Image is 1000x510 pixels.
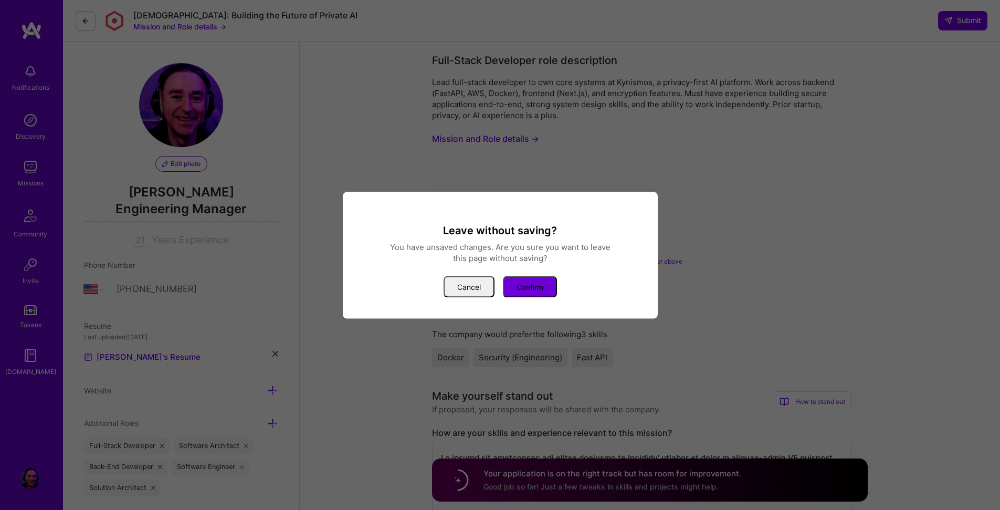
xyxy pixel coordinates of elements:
h3: Leave without saving? [355,223,645,237]
button: Cancel [444,276,494,297]
div: this page without saving? [355,252,645,263]
div: modal [343,192,658,318]
button: Confirm [503,276,557,297]
div: You have unsaved changes. Are you sure you want to leave [355,241,645,252]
